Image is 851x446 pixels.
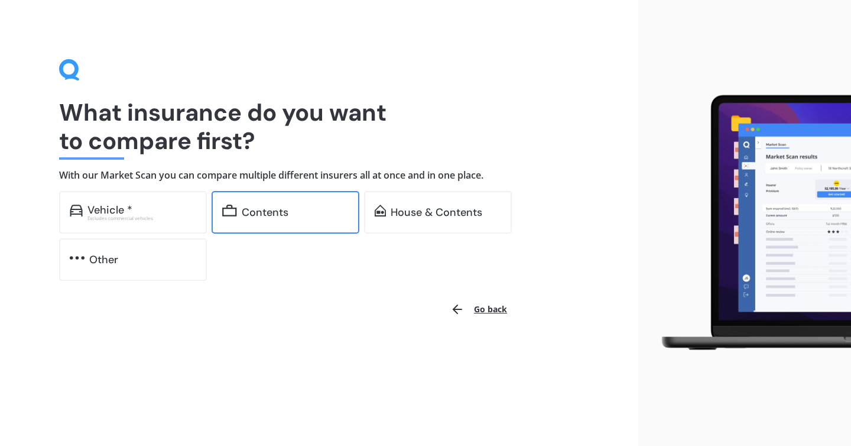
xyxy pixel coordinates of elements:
[87,216,196,221] div: Excludes commercial vehicles
[59,169,579,182] h4: With our Market Scan you can compare multiple different insurers all at once and in one place.
[443,295,514,324] button: Go back
[375,205,386,216] img: home-and-contents.b802091223b8502ef2dd.svg
[70,205,83,216] img: car.f15378c7a67c060ca3f3.svg
[222,205,237,216] img: content.01f40a52572271636b6f.svg
[648,89,851,357] img: laptop.webp
[89,254,118,266] div: Other
[59,98,579,155] h1: What insurance do you want to compare first?
[70,252,85,264] img: other.81dba5aafe580aa69f38.svg
[87,204,132,216] div: Vehicle *
[242,206,288,218] div: Contents
[391,206,482,218] div: House & Contents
